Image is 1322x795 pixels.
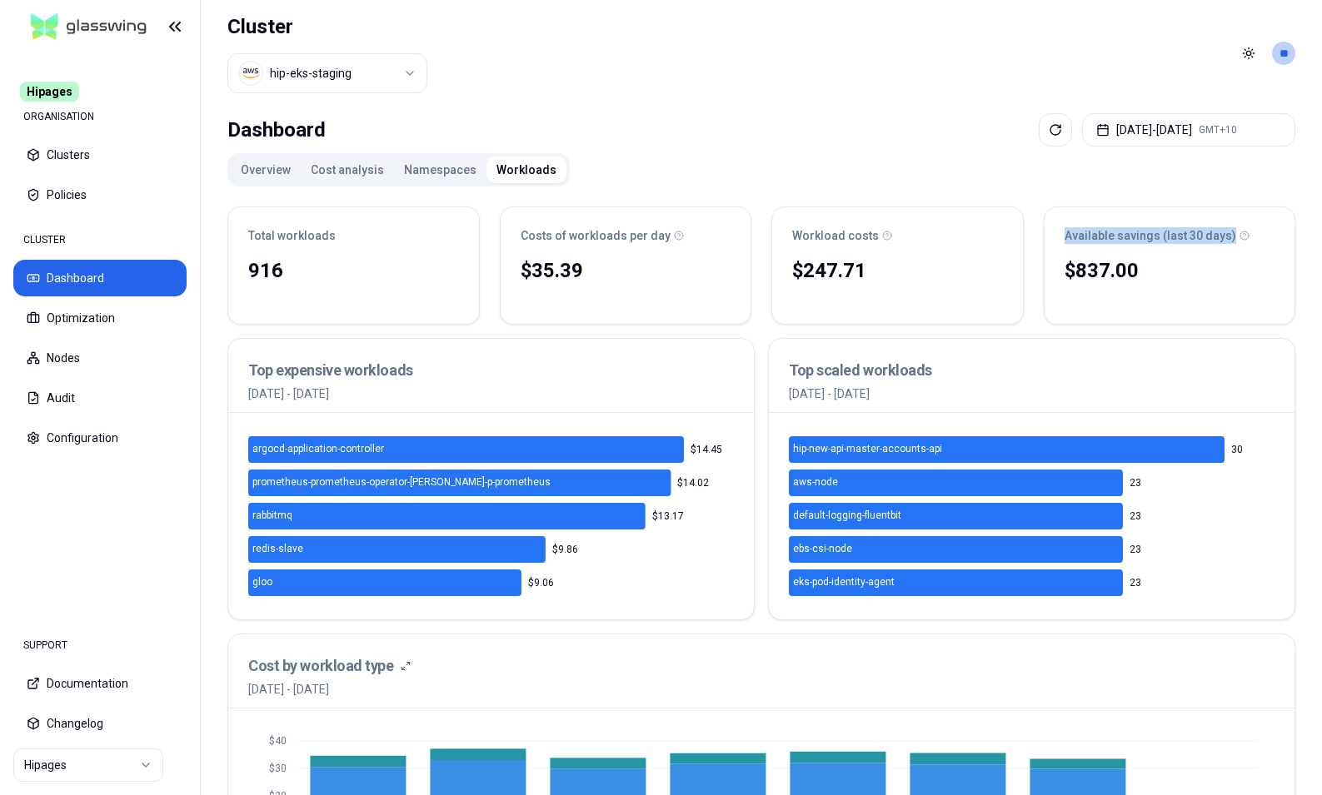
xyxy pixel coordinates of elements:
button: Clusters [13,137,187,173]
button: Documentation [13,665,187,702]
h3: Cost by workload type [248,654,394,678]
button: Audit [13,380,187,416]
div: $837.00 [1065,257,1275,284]
div: SUPPORT [13,629,187,662]
div: 916 [248,257,459,284]
button: Configuration [13,420,187,456]
div: ORGANISATION [13,100,187,133]
button: Dashboard [13,260,187,296]
div: $247.71 [792,257,1003,284]
button: Changelog [13,705,187,742]
button: Workloads [486,157,566,183]
button: Policies [13,176,187,213]
div: Costs of workloads per day [521,227,731,244]
h1: Cluster [227,13,427,40]
button: Select a value [227,53,427,93]
div: CLUSTER [13,223,187,256]
div: Total workloads [248,227,459,244]
div: Workload costs [792,227,1003,244]
span: [DATE] - [DATE] [248,681,411,698]
h3: Top scaled workloads [789,359,1275,382]
button: Optimization [13,300,187,336]
span: GMT+10 [1199,123,1237,137]
div: Available savings (last 30 days) [1065,227,1275,244]
tspan: $40 [269,735,287,747]
tspan: $30 [269,763,287,774]
button: Cost analysis [301,157,394,183]
button: Namespaces [394,157,486,183]
p: [DATE] - [DATE] [248,385,734,402]
img: GlassWing [24,7,153,47]
div: $35.39 [521,257,731,284]
h3: Top expensive workloads [248,359,734,382]
div: hip-eks-staging [270,65,352,82]
span: Hipages [20,82,79,102]
div: Dashboard [227,113,326,147]
img: aws [242,65,259,82]
button: Overview [231,157,301,183]
button: Nodes [13,340,187,376]
button: [DATE]-[DATE]GMT+10 [1082,113,1295,147]
p: [DATE] - [DATE] [789,385,1275,402]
